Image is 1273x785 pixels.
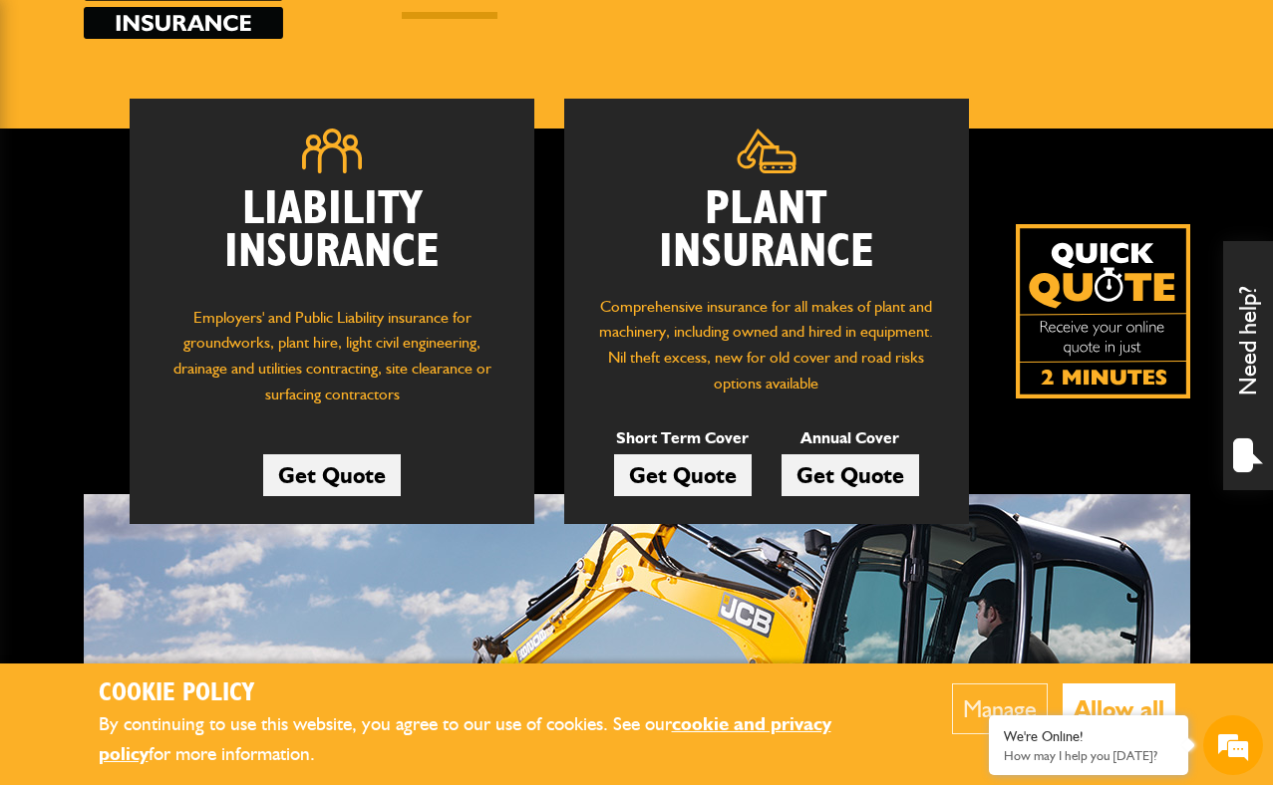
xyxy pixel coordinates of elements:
a: cookie and privacy policy [99,712,831,766]
p: Short Term Cover [614,425,752,451]
div: Need help? [1223,241,1273,490]
div: We're Online! [1004,728,1173,745]
p: How may I help you today? [1004,748,1173,763]
p: Employers' and Public Liability insurance for groundworks, plant hire, light civil engineering, d... [159,305,504,417]
h2: Cookie Policy [99,678,891,709]
a: Get Quote [263,454,401,496]
button: Manage [952,683,1048,734]
p: Annual Cover [782,425,919,451]
p: By continuing to use this website, you agree to our use of cookies. See our for more information. [99,709,891,770]
a: Get your insurance quote isn just 2-minutes [1016,224,1190,398]
img: Quick Quote [1016,224,1190,398]
button: Allow all [1063,683,1175,734]
a: Get Quote [782,454,919,496]
a: Get Quote [614,454,752,496]
p: Comprehensive insurance for all makes of plant and machinery, including owned and hired in equipm... [594,294,939,395]
h2: Liability Insurance [159,188,504,285]
h2: Plant Insurance [594,188,939,274]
